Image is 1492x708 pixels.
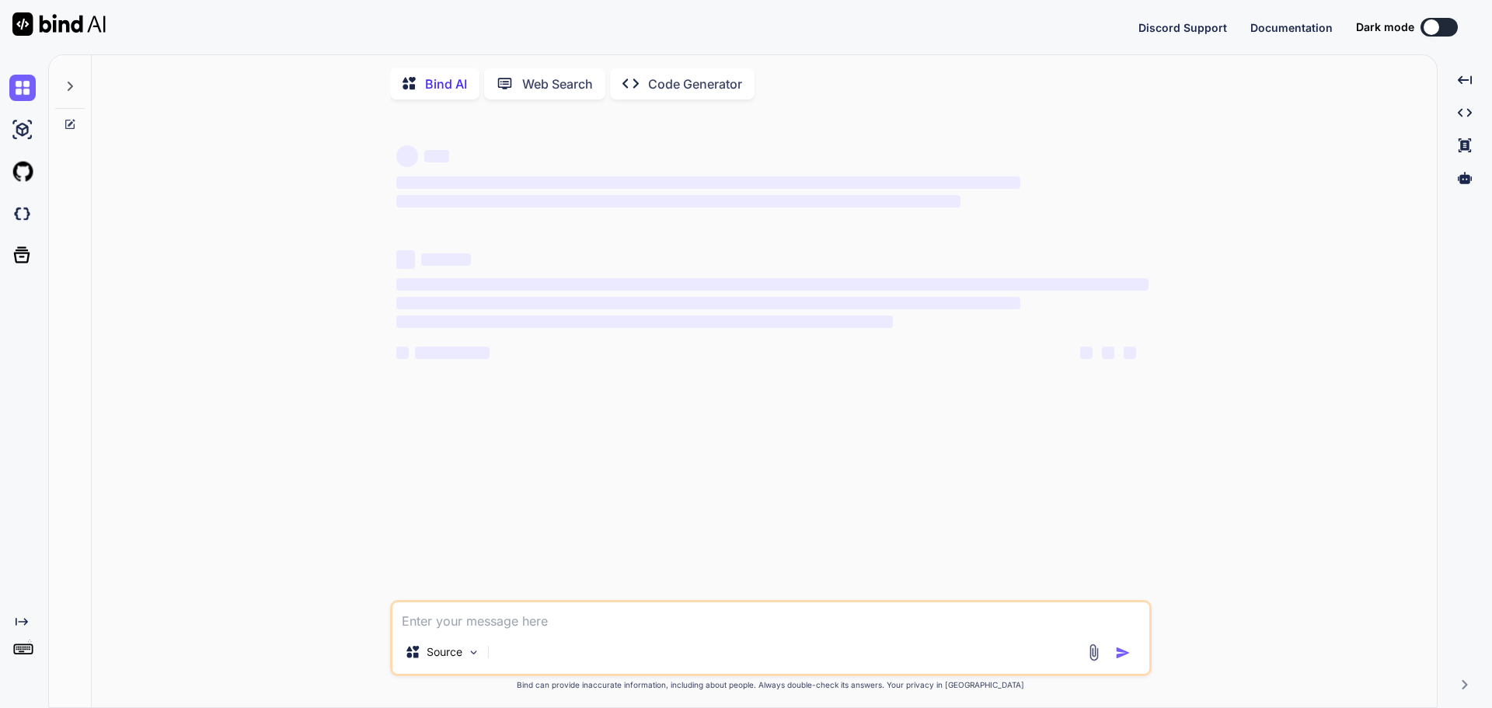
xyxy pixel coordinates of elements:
span: ‌ [396,347,409,359]
img: attachment [1085,643,1103,661]
span: ‌ [396,145,418,167]
img: ai-studio [9,117,36,143]
p: Code Generator [648,75,742,93]
span: ‌ [396,278,1149,291]
img: githubLight [9,159,36,185]
span: ‌ [396,250,415,269]
button: Documentation [1250,19,1333,36]
p: Web Search [522,75,593,93]
span: ‌ [396,176,1020,189]
img: icon [1115,645,1131,661]
p: Source [427,644,462,660]
span: Discord Support [1138,21,1227,34]
span: ‌ [396,297,1020,309]
span: ‌ [1102,347,1114,359]
span: ‌ [396,316,893,328]
span: ‌ [424,150,449,162]
span: ‌ [421,253,471,266]
img: Pick Models [467,646,480,659]
button: Discord Support [1138,19,1227,36]
img: Bind AI [12,12,106,36]
img: chat [9,75,36,101]
span: Dark mode [1356,19,1414,35]
span: ‌ [1124,347,1136,359]
img: darkCloudIdeIcon [9,201,36,227]
span: ‌ [415,347,490,359]
span: ‌ [1080,347,1093,359]
p: Bind AI [425,75,467,93]
span: Documentation [1250,21,1333,34]
span: ‌ [396,195,960,208]
p: Bind can provide inaccurate information, including about people. Always double-check its answers.... [390,679,1152,691]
